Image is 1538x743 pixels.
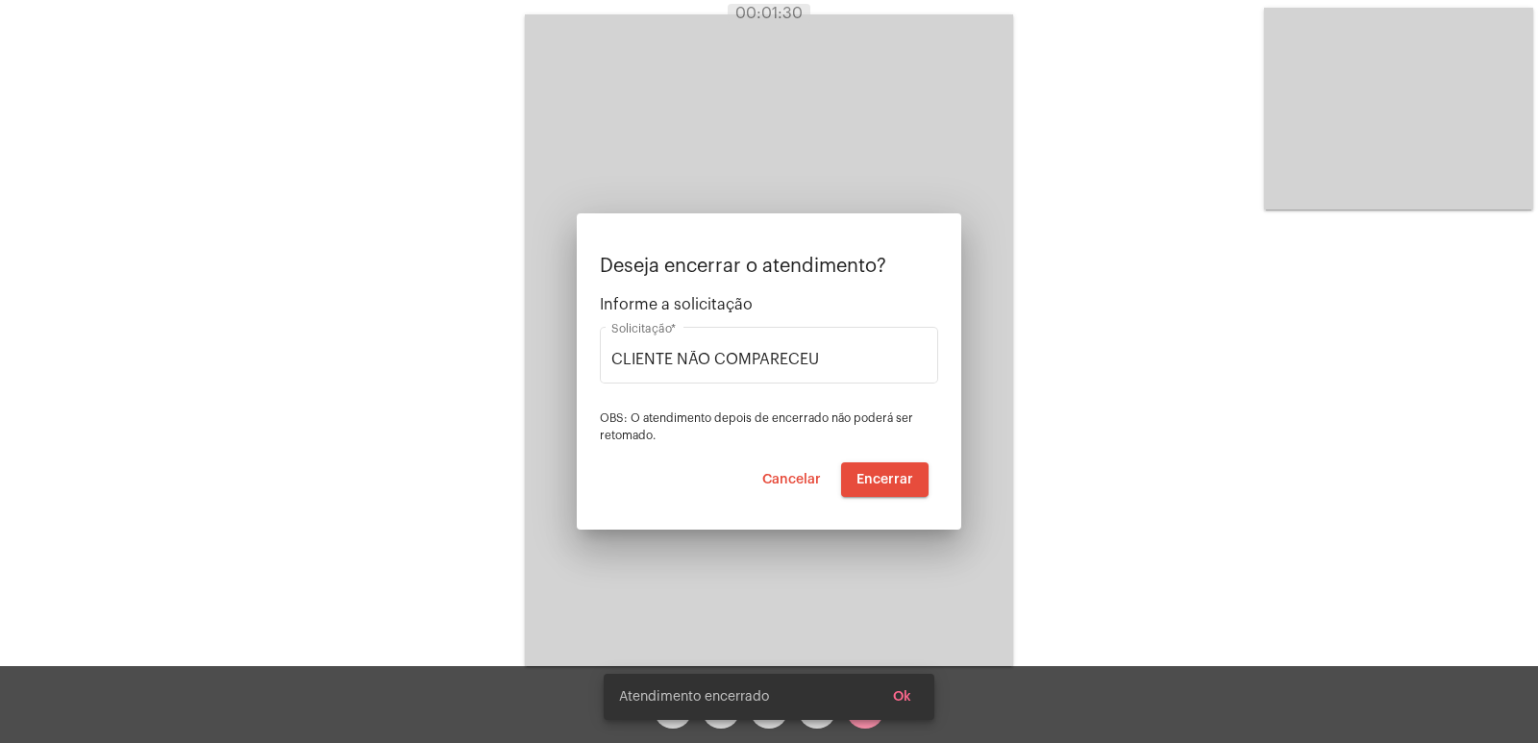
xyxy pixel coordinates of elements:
[747,462,836,497] button: Cancelar
[856,473,913,486] span: Encerrar
[735,6,803,21] span: 00:01:30
[600,256,938,277] p: Deseja encerrar o atendimento?
[600,412,913,441] span: OBS: O atendimento depois de encerrado não poderá ser retomado.
[611,351,927,368] input: Buscar solicitação
[841,462,929,497] button: Encerrar
[619,687,769,706] span: Atendimento encerrado
[600,296,938,313] span: Informe a solicitação
[893,690,911,704] span: Ok
[762,473,821,486] span: Cancelar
